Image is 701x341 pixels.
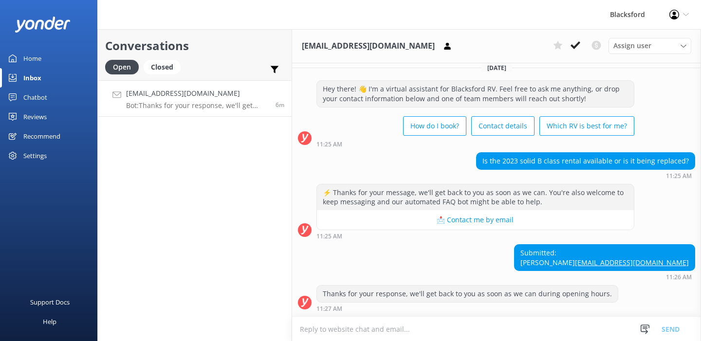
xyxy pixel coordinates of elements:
[575,258,689,267] a: [EMAIL_ADDRESS][DOMAIN_NAME]
[276,101,284,109] span: Oct 06 2025 11:26am (UTC -06:00) America/Chihuahua
[666,274,692,280] strong: 11:26 AM
[126,88,268,99] h4: [EMAIL_ADDRESS][DOMAIN_NAME]
[515,245,695,270] div: Submitted: [PERSON_NAME]
[15,17,71,33] img: yonder-white-logo.png
[98,80,292,117] a: [EMAIL_ADDRESS][DOMAIN_NAME]Bot:Thanks for your response, we'll get back to you as soon as we can...
[105,61,144,72] a: Open
[23,126,60,146] div: Recommend
[317,286,618,302] div: Thanks for your response, we'll get back to you as soon as we can during opening hours.
[514,273,695,280] div: Oct 06 2025 11:26am (UTC -06:00) America/Chihuahua
[105,60,139,74] div: Open
[613,40,651,51] span: Assign user
[471,116,535,136] button: Contact details
[23,49,41,68] div: Home
[317,210,634,230] button: 📩 Contact me by email
[609,38,691,54] div: Assign User
[144,61,185,72] a: Closed
[481,64,512,72] span: [DATE]
[23,88,47,107] div: Chatbot
[316,306,342,312] strong: 11:27 AM
[316,142,342,147] strong: 11:25 AM
[43,312,56,331] div: Help
[403,116,466,136] button: How do I book?
[302,40,435,53] h3: [EMAIL_ADDRESS][DOMAIN_NAME]
[23,146,47,165] div: Settings
[476,172,695,179] div: Oct 06 2025 11:25am (UTC -06:00) America/Chihuahua
[316,305,618,312] div: Oct 06 2025 11:27am (UTC -06:00) America/Chihuahua
[317,184,634,210] div: ⚡ Thanks for your message, we'll get back to you as soon as we can. You're also welcome to keep m...
[316,233,342,239] strong: 11:25 AM
[477,153,695,169] div: Is the 2023 solid B class rental available or is it being replaced?
[30,292,70,312] div: Support Docs
[539,116,634,136] button: Which RV is best for me?
[144,60,181,74] div: Closed
[105,36,284,55] h2: Conversations
[126,101,268,110] p: Bot: Thanks for your response, we'll get back to you as soon as we can during opening hours.
[316,141,634,147] div: Oct 06 2025 11:25am (UTC -06:00) America/Chihuahua
[316,233,634,239] div: Oct 06 2025 11:25am (UTC -06:00) America/Chihuahua
[666,173,692,179] strong: 11:25 AM
[23,107,47,126] div: Reviews
[23,68,41,88] div: Inbox
[317,81,634,107] div: Hey there! 👋 I'm a virtual assistant for Blacksford RV. Feel free to ask me anything, or drop you...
